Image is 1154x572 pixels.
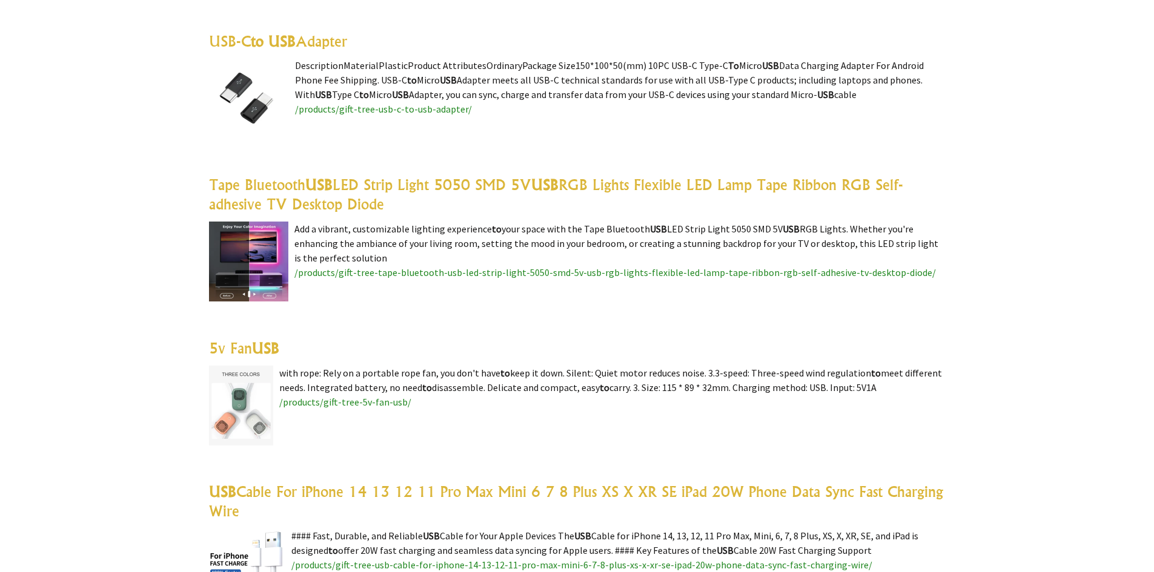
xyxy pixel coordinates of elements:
[650,223,667,235] highlight: USB
[422,381,432,393] highlight: to
[492,223,502,235] highlight: to
[295,103,472,115] a: /products/gift-tree-usb-c-to-usb-adapter/
[209,482,943,520] a: USBCable For iPhone 14 13 12 11 Pro Max Mini 6 7 8 Plus XS X XR SE iPad 20W Phone Data Sync Fast ...
[574,530,591,542] highlight: USB
[500,367,510,379] highlight: to
[440,74,457,86] highlight: USB
[783,223,800,235] highlight: USB
[762,59,779,71] highlight: USB
[209,366,273,445] img: 5v Fan USB
[294,266,936,278] a: /products/gift-tree-tape-bluetooth-usb-led-strip-light-5050-smd-5v-usb-rgb-lights-flexible-led-la...
[407,74,417,86] highlight: to
[291,559,872,571] a: /products/gift-tree-usb-cable-for-iphone-14-13-12-11-pro-max-mini-6-7-8-plus-xs-x-xr-se-ipad-20w-...
[871,367,881,379] highlight: to
[600,381,609,393] highlight: to
[209,58,289,138] img: USB-C to USB Adapter
[305,176,333,194] highlight: USB
[209,482,236,501] highlight: USB
[728,59,739,71] highlight: To
[328,544,338,556] highlight: to
[315,88,332,100] highlight: USB
[209,32,347,50] a: USB-Cto USBAdapter
[359,88,369,100] highlight: to
[423,530,440,542] highlight: USB
[209,176,903,213] a: Tape BluetoothUSBLED Strip Light 5050 SMD 5VUSBRGB Lights Flexible LED Lamp Tape Ribbon RGB Self-...
[531,176,559,194] highlight: USB
[209,222,288,301] img: Tape Bluetooth USB LED Strip Light 5050 SMD 5V USB RGB Lights Flexible LED Lamp Tape Ribbon RGB S...
[392,88,409,100] highlight: USB
[817,88,834,100] highlight: USB
[279,396,411,408] a: /products/gift-tree-5v-fan-usb/
[252,339,279,357] highlight: USB
[717,544,734,556] highlight: USB
[209,339,279,357] a: 5v FanUSB
[251,32,296,50] highlight: to USB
